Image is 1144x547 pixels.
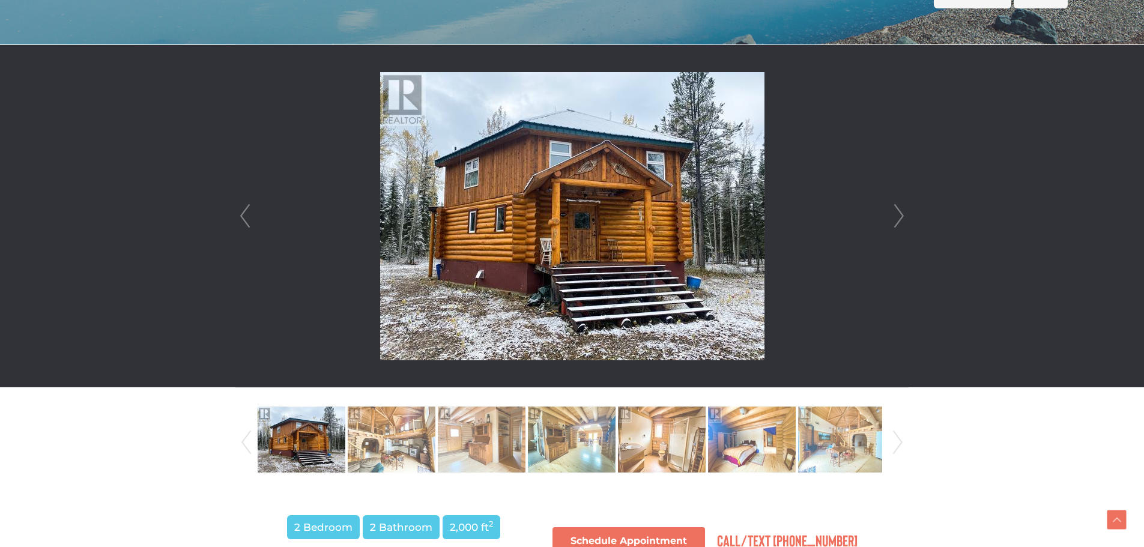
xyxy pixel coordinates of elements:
[287,515,360,539] span: 2 Bedroom
[889,402,907,483] a: Next
[890,45,908,387] a: Next
[380,72,764,360] img: 28198 Robert Campbell Highway, Yukon Wide, Yukon Y0B 1K0 - Photo 1 - 13776
[236,45,254,387] a: Prev
[443,515,500,539] span: 2,000 ft
[618,405,706,474] img: Property-23750514-Photo-5.jpg
[570,536,687,546] span: Schedule Appointment
[528,405,616,474] img: Property-23750514-Photo-4.jpg
[798,405,886,474] img: Property-23750514-Photo-7.jpg
[237,402,255,483] a: Prev
[708,405,796,474] img: Property-23750514-Photo-6.jpg
[363,515,440,539] span: 2 Bathroom
[258,405,345,474] img: Property-23750514-Photo-1.jpg
[348,405,435,474] img: Property-23750514-Photo-2.jpg
[438,405,525,474] img: Property-23750514-Photo-3.jpg
[489,519,493,528] sup: 2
